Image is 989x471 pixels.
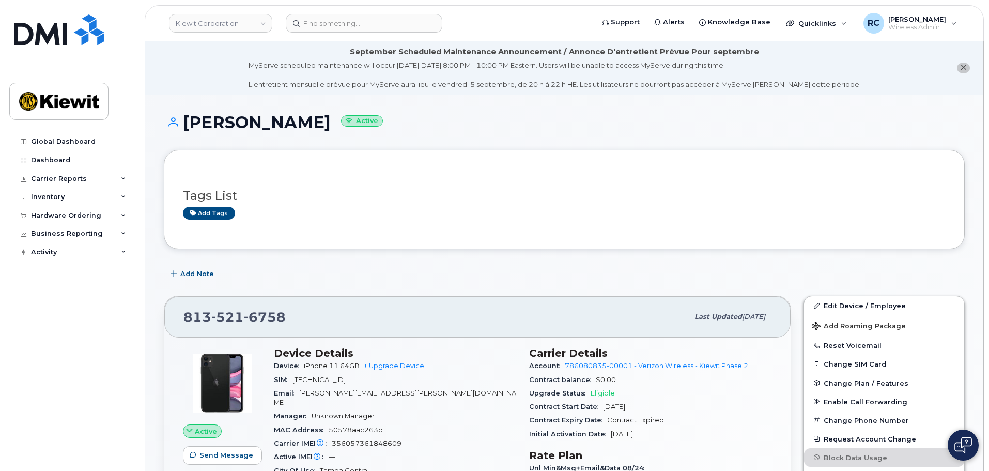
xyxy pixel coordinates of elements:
[611,430,633,438] span: [DATE]
[164,113,965,131] h1: [PERSON_NAME]
[529,376,596,384] span: Contract balance
[565,362,748,370] a: 786080835-00001 - Verizon Wireless - Kiewit Phase 2
[529,347,772,359] h3: Carrier Details
[274,453,329,461] span: Active IMEI
[804,448,964,467] button: Block Data Usage
[274,389,516,406] span: [PERSON_NAME][EMAIL_ADDRESS][PERSON_NAME][DOMAIN_NAME]
[529,430,611,438] span: Initial Activation Date
[183,207,235,220] a: Add tags
[274,412,312,420] span: Manager
[824,398,907,405] span: Enable Call Forwarding
[529,389,591,397] span: Upgrade Status
[529,449,772,462] h3: Rate Plan
[341,115,383,127] small: Active
[529,416,607,424] span: Contract Expiry Date
[199,450,253,460] span: Send Message
[191,352,253,414] img: iPhone_11.jpg
[529,362,565,370] span: Account
[274,426,329,434] span: MAC Address
[292,376,346,384] span: [TECHNICAL_ID]
[824,379,908,387] span: Change Plan / Features
[350,47,759,57] div: September Scheduled Maintenance Announcement / Annonce D'entretient Prévue Pour septembre
[332,439,401,447] span: 356057361848609
[274,439,332,447] span: Carrier IMEI
[312,412,375,420] span: Unknown Manager
[249,60,861,89] div: MyServe scheduled maintenance will occur [DATE][DATE] 8:00 PM - 10:00 PM Eastern. Users will be u...
[304,362,360,370] span: iPhone 11 64GB
[603,403,625,411] span: [DATE]
[180,269,214,279] span: Add Note
[804,315,964,336] button: Add Roaming Package
[804,411,964,430] button: Change Phone Number
[804,374,964,392] button: Change Plan / Features
[274,376,292,384] span: SIM
[812,322,906,332] span: Add Roaming Package
[694,313,742,321] span: Last updated
[211,309,244,325] span: 521
[596,376,616,384] span: $0.00
[804,336,964,355] button: Reset Voicemail
[804,355,964,373] button: Change SIM Card
[742,313,765,321] span: [DATE]
[183,309,286,325] span: 813
[591,389,615,397] span: Eligible
[244,309,286,325] span: 6758
[164,265,223,283] button: Add Note
[957,63,970,73] button: close notification
[954,437,972,453] img: Open chat
[183,189,946,202] h3: Tags List
[607,416,664,424] span: Contract Expired
[195,427,217,436] span: Active
[529,403,603,411] span: Contract Start Date
[329,426,383,434] span: 50578aac263b
[804,296,964,315] a: Edit Device / Employee
[183,446,262,465] button: Send Message
[274,362,304,370] span: Device
[804,430,964,448] button: Request Account Change
[364,362,424,370] a: + Upgrade Device
[804,392,964,411] button: Enable Call Forwarding
[274,389,299,397] span: Email
[274,347,517,359] h3: Device Details
[329,453,335,461] span: —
